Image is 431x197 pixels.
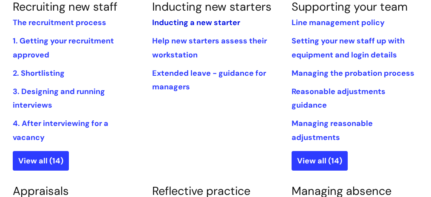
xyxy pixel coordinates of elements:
[13,86,105,110] a: 3. Designing and running interviews
[292,151,348,171] a: View all (14)
[292,36,405,60] a: Setting your new staff up with equipment and login details
[13,17,106,28] a: The recruitment process
[13,118,108,142] a: 4. After interviewing for a vacancy
[292,118,373,142] a: Managing reasonable adjustments
[13,151,69,171] a: View all (14)
[292,68,414,78] a: Managing the probation process
[292,86,386,110] a: Reasonable adjustments guidance
[292,17,385,28] a: Line management policy
[152,68,266,92] a: Extended leave - guidance for managers
[152,36,267,60] a: Help new starters assess their workstation
[13,68,65,78] a: 2. Shortlisting
[152,17,240,28] a: Inducting a new starter
[13,36,114,60] a: 1. Getting your recruitment approved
